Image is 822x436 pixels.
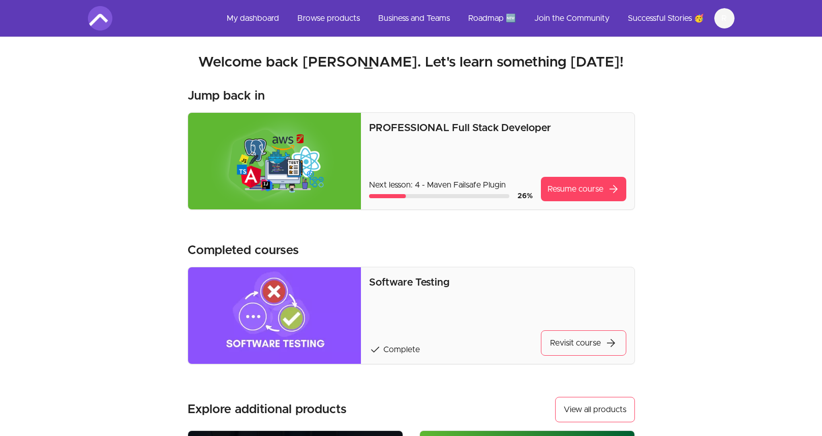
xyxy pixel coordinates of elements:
[289,6,368,30] a: Browse products
[369,121,626,135] p: PROFESSIONAL Full Stack Developer
[188,113,361,209] img: Product image for PROFESSIONAL Full Stack Developer
[369,194,509,198] div: Course progress
[541,330,626,356] a: Revisit coursearrow_forward
[188,401,347,418] h3: Explore additional products
[219,6,287,30] a: My dashboard
[517,193,533,200] span: 26 %
[369,344,381,356] span: check
[88,6,112,30] img: Amigoscode logo
[526,6,618,30] a: Join the Community
[369,275,626,290] p: Software Testing
[188,88,265,104] h3: Jump back in
[383,346,420,354] span: Complete
[370,6,458,30] a: Business and Teams
[88,53,735,72] h2: Welcome back [PERSON_NAME]. Let's learn something [DATE]!
[219,6,735,30] nav: Main
[607,183,620,195] span: arrow_forward
[460,6,524,30] a: Roadmap 🆕
[541,177,626,201] a: Resume coursearrow_forward
[555,397,635,422] a: View all products
[605,337,617,349] span: arrow_forward
[620,6,712,30] a: Successful Stories 🥳
[714,8,735,28] button: R
[188,242,299,259] h3: Completed courses
[369,179,532,191] p: Next lesson: 4 - Maven Failsafe Plugin
[188,267,361,364] img: Product image for Software Testing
